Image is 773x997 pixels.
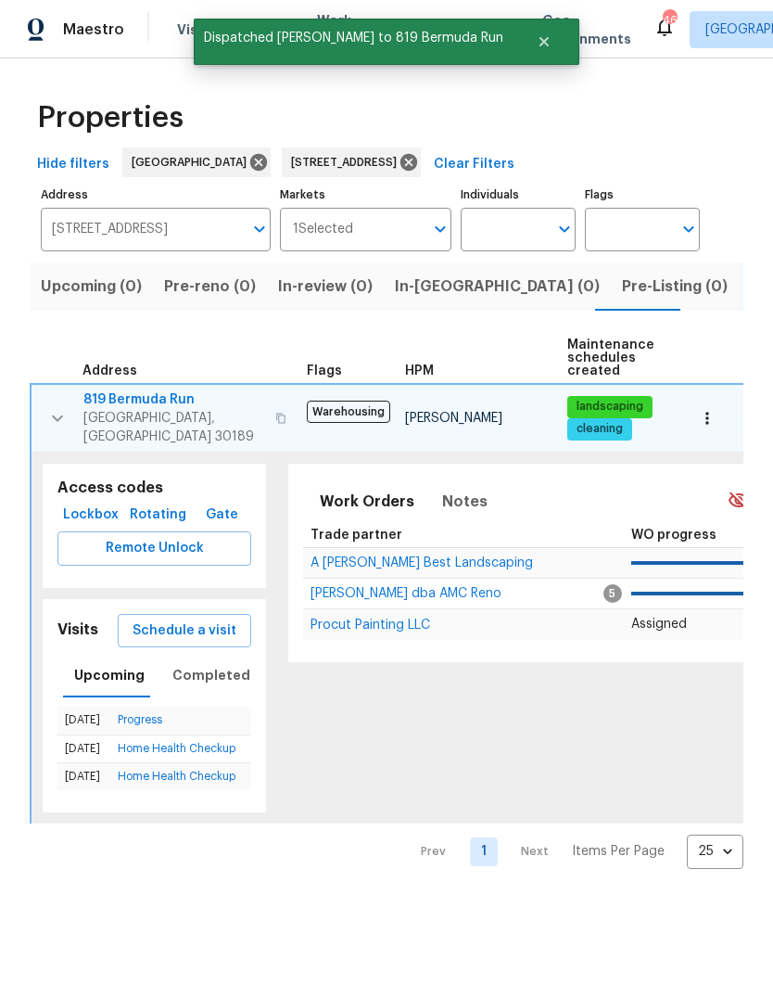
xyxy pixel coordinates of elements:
div: [GEOGRAPHIC_DATA] [122,147,271,177]
label: Flags [585,189,700,200]
h5: Visits [57,620,98,640]
span: Completed [172,664,250,687]
button: Schedule a visit [118,614,251,648]
button: Hide filters [30,147,117,182]
span: Gate [199,504,244,527]
label: Address [41,189,271,200]
span: Geo Assignments [542,11,631,48]
label: Markets [280,189,452,200]
span: Address [82,364,137,377]
span: [STREET_ADDRESS] [291,153,404,172]
button: Open [676,216,702,242]
span: Visits [177,20,215,39]
p: Items Per Page [572,842,665,861]
span: In-review (0) [278,274,373,300]
button: Open [551,216,577,242]
button: Gate [192,498,251,532]
span: WO progress [631,529,716,542]
h5: Access codes [57,479,251,498]
a: Progress [118,714,162,725]
span: Lockbox [65,504,117,527]
a: Home Health Checkup [118,743,235,754]
a: Goto page 1 [470,837,498,866]
span: [GEOGRAPHIC_DATA], [GEOGRAPHIC_DATA] 30189 [83,409,264,446]
span: Rotating [132,504,184,527]
span: Hide filters [37,153,109,176]
td: [DATE] [57,735,110,762]
span: Maestro [63,20,124,39]
span: landscaping [569,399,651,415]
span: In-[GEOGRAPHIC_DATA] (0) [395,274,600,300]
span: [GEOGRAPHIC_DATA] [132,153,254,172]
td: [DATE] [57,707,110,735]
span: 5 [603,584,622,603]
span: Maintenance schedules created [567,339,654,377]
button: Lockbox [57,498,124,532]
span: Upcoming (0) [41,274,142,300]
span: Schedule a visit [133,620,236,643]
div: 25 [687,827,743,876]
button: Rotating [124,498,192,532]
span: Properties [37,109,184,127]
button: Open [427,216,453,242]
span: Pre-Listing (0) [622,274,728,300]
button: Open [247,216,272,242]
div: [STREET_ADDRESS] [282,147,421,177]
span: Pre-reno (0) [164,274,256,300]
nav: Pagination Navigation [403,835,743,869]
span: Work Orders [317,11,364,48]
p: Assigned [631,615,743,634]
span: Upcoming [74,664,145,687]
span: Dispatched [PERSON_NAME] to 819 Bermuda Run [194,19,513,58]
a: Home Health Checkup [118,771,235,782]
span: 819 Bermuda Run [83,390,264,409]
div: 46 [663,11,676,30]
span: Clear Filters [434,153,514,176]
button: Close [513,23,575,60]
td: [DATE] [57,762,110,790]
span: cleaning [569,421,630,437]
span: Remote Unlock [72,537,236,560]
span: 1 Selected [293,222,353,237]
label: Individuals [461,189,576,200]
button: Remote Unlock [57,531,251,566]
button: Clear Filters [426,147,522,182]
